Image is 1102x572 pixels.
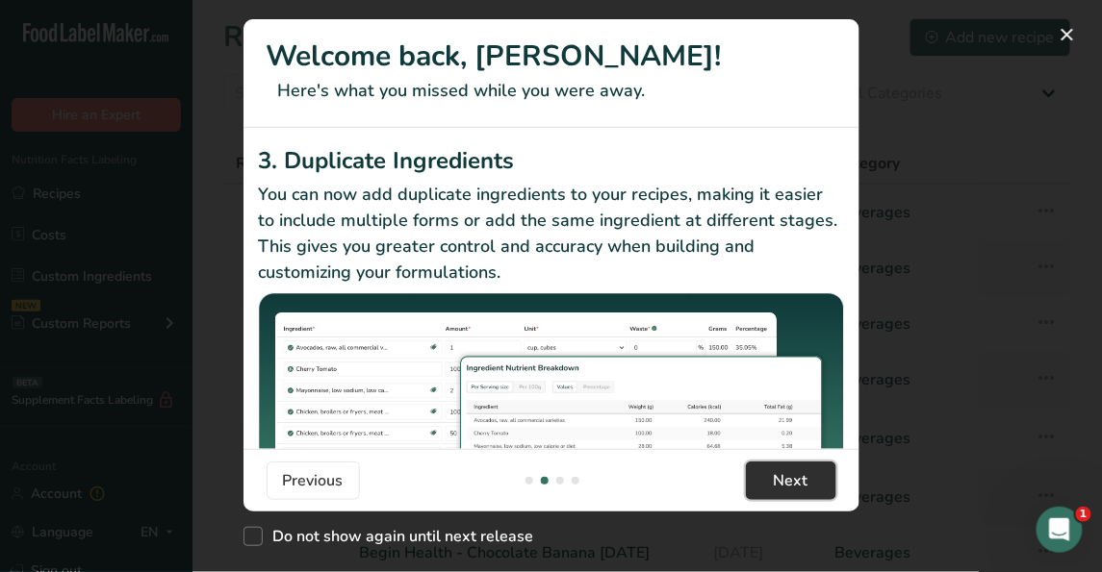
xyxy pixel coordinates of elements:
[774,469,808,492] span: Next
[259,182,844,286] p: You can now add duplicate ingredients to your recipes, making it easier to include multiple forms...
[267,461,360,500] button: Previous
[1076,507,1091,522] span: 1
[283,469,344,492] span: Previous
[259,143,844,178] h2: 3. Duplicate Ingredients
[746,461,836,500] button: Next
[1037,507,1083,553] iframe: Intercom live chat
[259,293,844,511] img: Duplicate Ingredients
[263,527,534,546] span: Do not show again until next release
[267,35,836,78] h1: Welcome back, [PERSON_NAME]!
[267,78,836,104] p: Here's what you missed while you were away.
